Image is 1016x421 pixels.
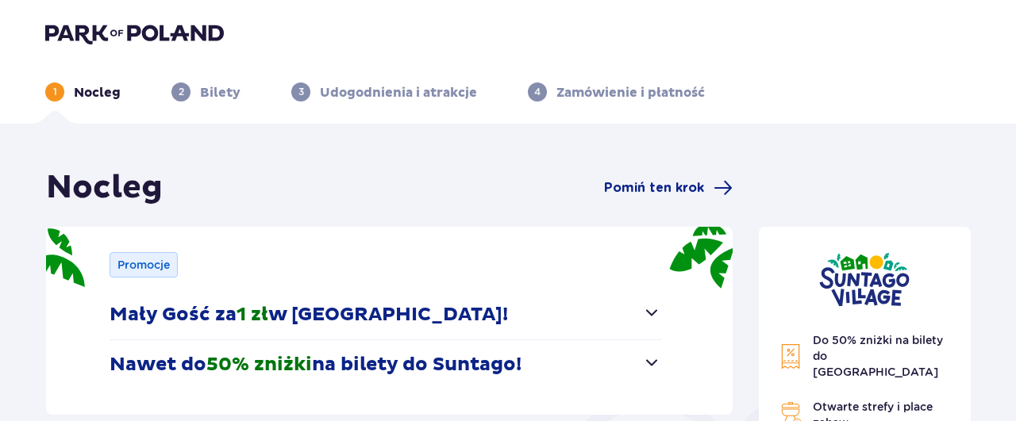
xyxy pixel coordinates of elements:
[778,343,803,369] img: Discount Icon
[110,340,661,389] button: Nawet do50% zniżkina bilety do Suntago!
[813,334,943,378] span: Do 50% zniżki na bilety do [GEOGRAPHIC_DATA]
[556,84,705,101] p: Zamówienie i płatność
[604,178,733,197] a: Pomiń ten krok
[298,85,304,99] p: 3
[206,353,312,377] span: 50% zniżki
[171,82,241,101] div: 2Bilety
[110,290,661,339] button: Mały Gość za1 złw [GEOGRAPHIC_DATA]!
[534,85,541,99] p: 4
[819,252,910,307] img: Suntago Village
[179,85,184,99] p: 2
[291,82,477,101] div: 3Udogodnienia i atrakcje
[200,84,241,101] p: Bilety
[320,84,477,101] p: Udogodnienia i atrakcje
[117,257,170,273] p: Promocje
[237,303,268,327] span: 1 zł
[74,84,121,101] p: Nocleg
[53,85,57,99] p: 1
[604,179,704,197] span: Pomiń ten krok
[46,168,163,208] h1: Nocleg
[528,82,705,101] div: 4Zamówienie i płatność
[45,82,121,101] div: 1Nocleg
[110,303,508,327] p: Mały Gość za w [GEOGRAPHIC_DATA]!
[45,22,224,44] img: Park of Poland logo
[110,353,521,377] p: Nawet do na bilety do Suntago!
